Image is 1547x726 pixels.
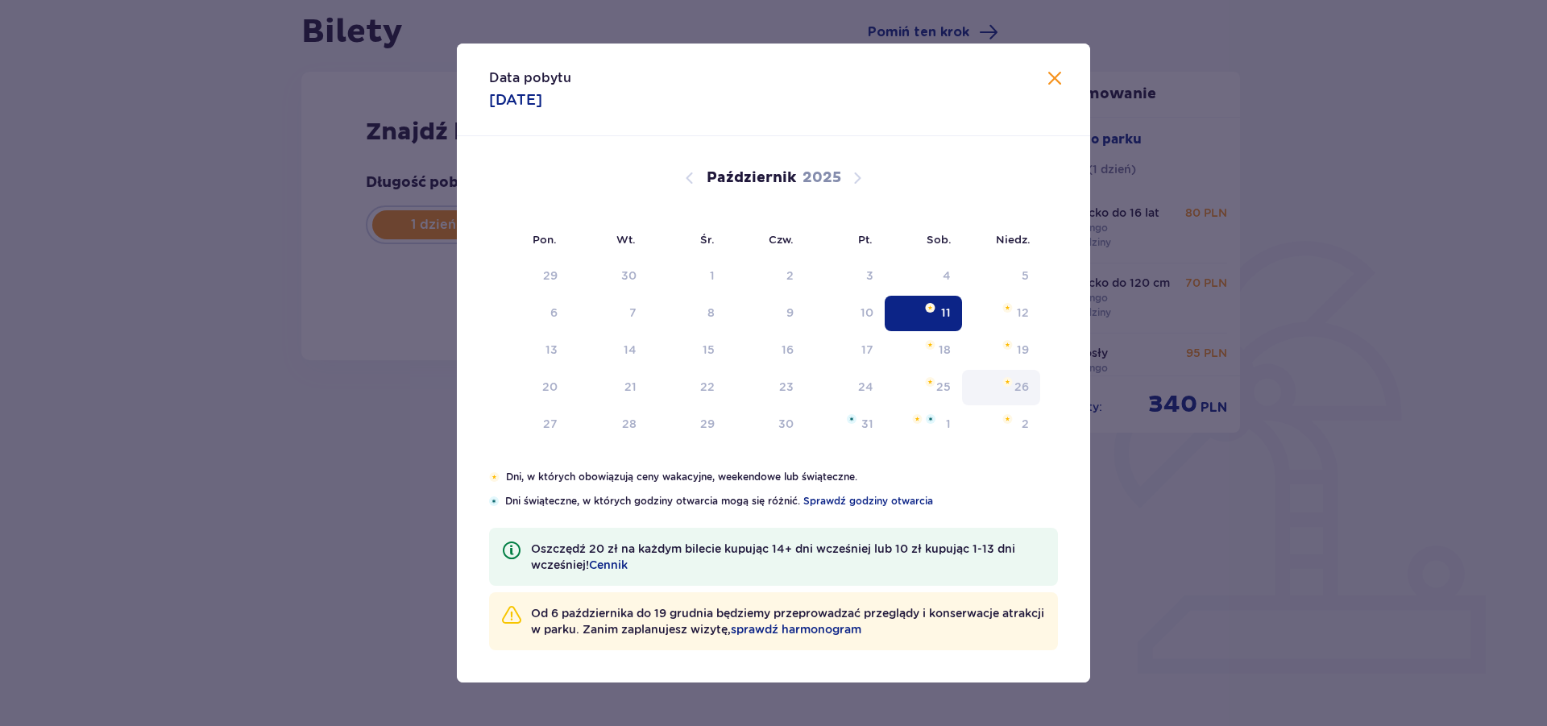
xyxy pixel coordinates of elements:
[1014,379,1029,395] div: 26
[962,296,1040,331] td: niedziela, 12 października 2025
[782,342,794,358] div: 16
[726,296,806,331] td: Data niedostępna. czwartek, 9 października 2025
[648,296,726,331] td: Data niedostępna. środa, 8 października 2025
[786,268,794,284] div: 2
[962,370,1040,405] td: niedziela, 26 października 2025
[726,259,806,294] td: Data niedostępna. czwartek, 2 października 2025
[858,379,873,395] div: 24
[866,268,873,284] div: 3
[962,333,1040,368] td: niedziela, 19 października 2025
[629,305,637,321] div: 7
[531,541,1045,573] p: Oszczędź 20 zł na każdym bilecie kupując 14+ dni wcześniej lub 10 zł kupując 1-13 dni wcześniej!
[621,268,637,284] div: 30
[939,342,951,358] div: 18
[769,233,794,246] small: Czw.
[569,370,649,405] td: wtorek, 21 października 2025
[489,407,569,442] td: poniedziałek, 27 października 2025
[589,557,628,573] a: Cennik
[861,305,873,321] div: 10
[803,168,841,188] p: 2025
[805,333,885,368] td: piątek, 17 października 2025
[858,233,873,246] small: Pt.
[926,414,935,424] img: Niebieska gwiazdka
[707,305,715,321] div: 8
[925,377,935,387] img: Pomarańczowa gwiazdka
[962,407,1040,442] td: niedziela, 2 listopada 2025
[936,379,951,395] div: 25
[1017,305,1029,321] div: 12
[648,333,726,368] td: środa, 15 października 2025
[569,296,649,331] td: Data niedostępna. wtorek, 7 października 2025
[569,407,649,442] td: wtorek, 28 października 2025
[805,407,885,442] td: piątek, 31 października 2025
[779,379,794,395] div: 23
[943,268,951,284] div: 4
[707,168,796,188] p: Październik
[805,259,885,294] td: Data niedostępna. piątek, 3 października 2025
[786,305,794,321] div: 9
[805,296,885,331] td: piątek, 10 października 2025
[847,414,856,424] img: Niebieska gwiazdka
[489,259,569,294] td: Data niedostępna. poniedziałek, 29 września 2025
[550,305,558,321] div: 6
[506,470,1058,484] p: Dni, w których obowiązują ceny wakacyjne, weekendowe lub świąteczne.
[543,268,558,284] div: 29
[569,259,649,294] td: Data niedostępna. wtorek, 30 września 2025
[648,259,726,294] td: Data niedostępna. środa, 1 października 2025
[569,333,649,368] td: wtorek, 14 października 2025
[489,90,542,110] p: [DATE]
[803,494,933,508] a: Sprawdź godziny otwarcia
[622,416,637,432] div: 28
[805,370,885,405] td: piątek, 24 października 2025
[1002,303,1013,313] img: Pomarańczowa gwiazdka
[726,333,806,368] td: czwartek, 16 października 2025
[543,416,558,432] div: 27
[545,342,558,358] div: 13
[489,296,569,331] td: Data niedostępna. poniedziałek, 6 października 2025
[489,496,499,506] img: Niebieska gwiazdka
[700,379,715,395] div: 22
[1002,377,1013,387] img: Pomarańczowa gwiazdka
[489,370,569,405] td: poniedziałek, 20 października 2025
[927,233,952,246] small: Sob.
[1002,414,1013,424] img: Pomarańczowa gwiazdka
[946,416,951,432] div: 1
[778,416,794,432] div: 30
[1022,268,1029,284] div: 5
[616,233,636,246] small: Wt.
[941,305,951,321] div: 11
[848,168,867,188] button: Następny miesiąc
[731,621,861,637] a: sprawdź harmonogram
[700,416,715,432] div: 29
[912,414,923,424] img: Pomarańczowa gwiazdka
[861,416,873,432] div: 31
[624,342,637,358] div: 14
[1045,69,1064,89] button: Zamknij
[726,407,806,442] td: czwartek, 30 października 2025
[700,233,715,246] small: Śr.
[861,342,873,358] div: 17
[885,333,963,368] td: sobota, 18 października 2025
[680,168,699,188] button: Poprzedni miesiąc
[1002,340,1013,350] img: Pomarańczowa gwiazdka
[703,342,715,358] div: 15
[542,379,558,395] div: 20
[531,605,1045,637] p: Od 6 października do 19 grudnia będziemy przeprowadzać przeglądy i konserwacje atrakcji w parku. ...
[925,303,935,313] img: Pomarańczowa gwiazdka
[489,69,571,87] p: Data pobytu
[710,268,715,284] div: 1
[885,296,963,331] td: Data zaznaczona. sobota, 11 października 2025
[996,233,1031,246] small: Niedz.
[885,407,963,442] td: sobota, 1 listopada 2025
[648,370,726,405] td: środa, 22 października 2025
[505,494,1058,508] p: Dni świąteczne, w których godziny otwarcia mogą się różnić.
[726,370,806,405] td: czwartek, 23 października 2025
[885,259,963,294] td: Data niedostępna. sobota, 4 października 2025
[885,370,963,405] td: sobota, 25 października 2025
[648,407,726,442] td: środa, 29 października 2025
[1017,342,1029,358] div: 19
[533,233,557,246] small: Pon.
